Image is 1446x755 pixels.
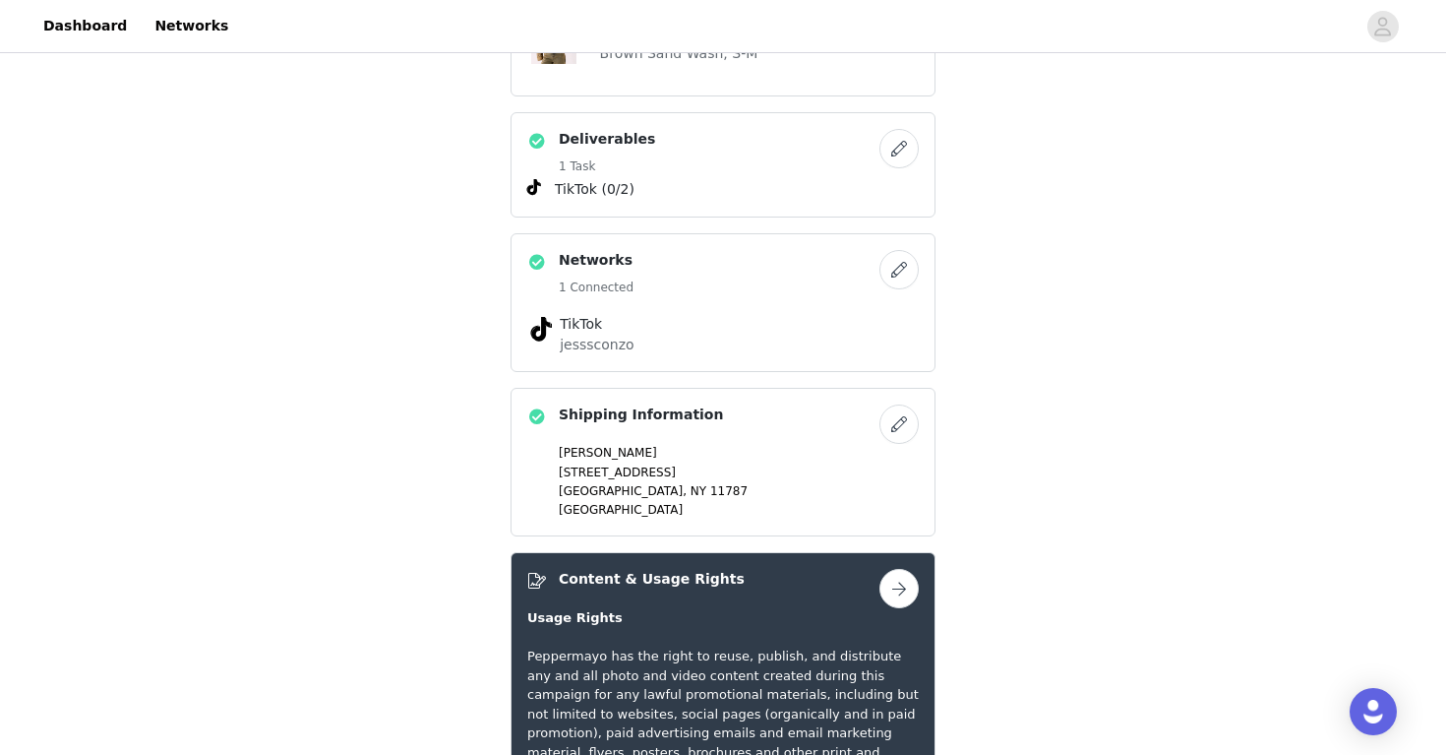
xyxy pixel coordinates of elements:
div: Networks [511,233,935,372]
h4: Deliverables [559,129,655,150]
span: TikTok (0/2) [555,179,634,200]
h4: TikTok [560,314,886,335]
h4: Shipping Information [559,405,723,425]
div: Deliverables [511,112,935,218]
p: [GEOGRAPHIC_DATA] [559,501,919,519]
div: Shipping Information [511,388,935,536]
span: NY [691,484,706,498]
div: Open Intercom Messenger [1350,688,1397,735]
p: [PERSON_NAME] [559,444,919,462]
p: Brown Sand Wash, S-M [600,43,919,64]
p: [STREET_ADDRESS] [559,464,919,481]
span: [GEOGRAPHIC_DATA], [559,484,687,498]
a: Networks [143,4,240,48]
h4: Content & Usage Rights [559,569,745,590]
div: avatar [1373,11,1392,42]
h5: 1 Connected [559,279,633,296]
span: 11787 [710,484,748,498]
strong: Usage Rights [527,610,623,625]
h4: Networks [559,250,633,271]
p: jesssconzo [560,335,886,355]
a: Dashboard [31,4,139,48]
h5: 1 Task [559,157,655,175]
